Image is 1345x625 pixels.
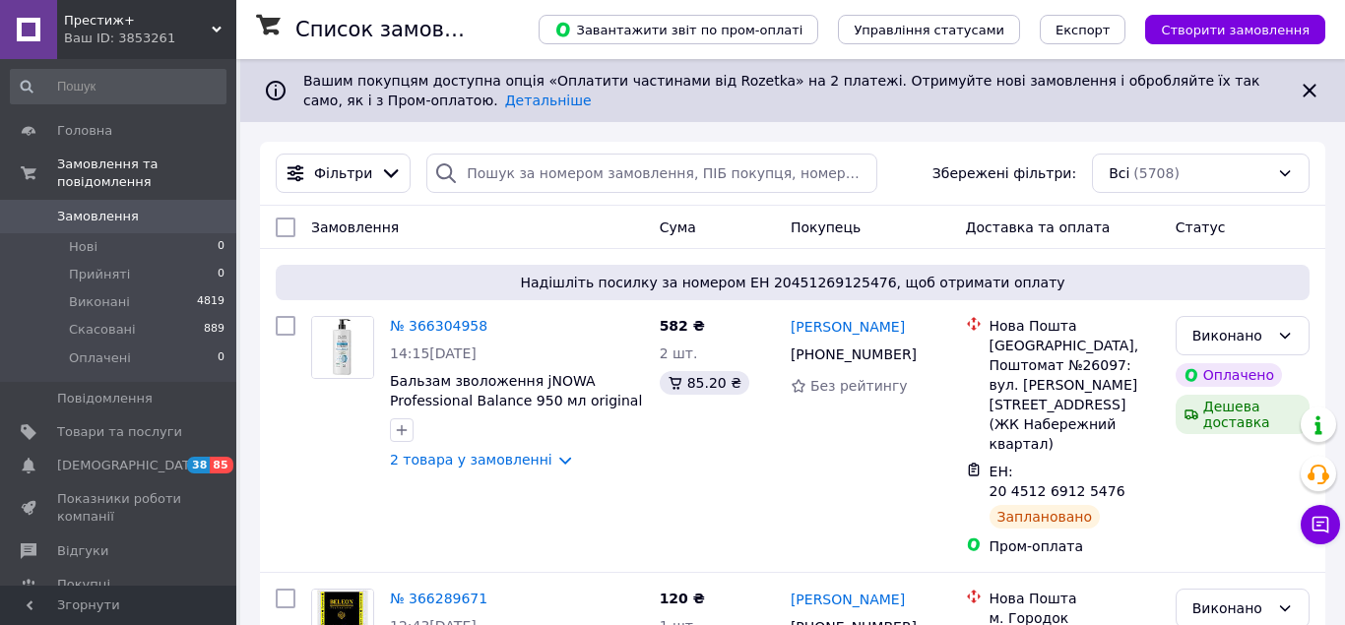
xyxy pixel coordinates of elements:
[57,457,203,474] span: [DEMOGRAPHIC_DATA]
[990,464,1125,499] span: ЕН: 20 4512 6912 5476
[69,349,131,367] span: Оплачені
[1040,15,1126,44] button: Експорт
[311,316,374,379] a: Фото товару
[57,208,139,225] span: Замовлення
[69,266,130,283] span: Прийняті
[57,390,153,407] span: Повідомлення
[312,317,373,378] img: Фото товару
[1176,219,1226,235] span: Статус
[390,373,642,408] a: Бальзам зволоження jNOWA Professional Balance 950 мл original
[810,378,908,394] span: Без рейтингу
[1192,597,1269,619] div: Виконано
[57,122,112,140] span: Головна
[218,349,224,367] span: 0
[57,423,182,441] span: Товари та послуги
[1192,325,1269,346] div: Виконано
[990,505,1101,529] div: Заплановано
[64,30,236,47] div: Ваш ID: 3853261
[660,219,696,235] span: Cума
[390,345,477,361] span: 14:15[DATE]
[69,321,136,339] span: Скасовані
[660,318,705,334] span: 582 ₴
[218,266,224,283] span: 0
[64,12,212,30] span: Престиж+
[787,341,921,368] div: [PHONE_NUMBER]
[990,589,1160,608] div: Нова Пошта
[218,238,224,256] span: 0
[660,371,749,395] div: 85.20 ₴
[426,154,877,193] input: Пошук за номером замовлення, ПІБ покупця, номером телефону, Email, номером накладної
[1176,363,1282,387] div: Оплачено
[311,219,399,235] span: Замовлення
[1133,165,1180,181] span: (5708)
[791,317,905,337] a: [PERSON_NAME]
[966,219,1111,235] span: Доставка та оплата
[69,293,130,311] span: Виконані
[932,163,1076,183] span: Збережені фільтри:
[303,73,1259,108] span: Вашим покупцям доступна опція «Оплатити частинами від Rozetka» на 2 платежі. Отримуйте нові замов...
[57,576,110,594] span: Покупці
[197,293,224,311] span: 4819
[57,490,182,526] span: Показники роботи компанії
[1145,15,1325,44] button: Створити замовлення
[390,318,487,334] a: № 366304958
[390,452,552,468] a: 2 товара у замовленні
[10,69,226,104] input: Пошук
[791,590,905,609] a: [PERSON_NAME]
[990,316,1160,336] div: Нова Пошта
[187,457,210,473] span: 38
[1109,163,1129,183] span: Всі
[990,336,1160,454] div: [GEOGRAPHIC_DATA], Поштомат №26097: вул. [PERSON_NAME][STREET_ADDRESS] (ЖК Набережний квартал)
[204,321,224,339] span: 889
[854,23,1004,37] span: Управління статусами
[1301,505,1340,544] button: Чат з покупцем
[69,238,97,256] span: Нові
[295,18,495,41] h1: Список замовлень
[390,591,487,606] a: № 366289671
[539,15,818,44] button: Завантажити звіт по пром-оплаті
[1176,395,1310,434] div: Дешева доставка
[57,542,108,560] span: Відгуки
[554,21,802,38] span: Завантажити звіт по пром-оплаті
[314,163,372,183] span: Фільтри
[660,591,705,606] span: 120 ₴
[1125,21,1325,36] a: Створити замовлення
[284,273,1302,292] span: Надішліть посилку за номером ЕН 20451269125476, щоб отримати оплату
[660,345,698,361] span: 2 шт.
[1161,23,1310,37] span: Створити замовлення
[57,156,236,191] span: Замовлення та повідомлення
[990,536,1160,556] div: Пром-оплата
[791,219,861,235] span: Покупець
[838,15,1020,44] button: Управління статусами
[1056,23,1111,37] span: Експорт
[505,93,592,108] a: Детальніше
[210,457,232,473] span: 85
